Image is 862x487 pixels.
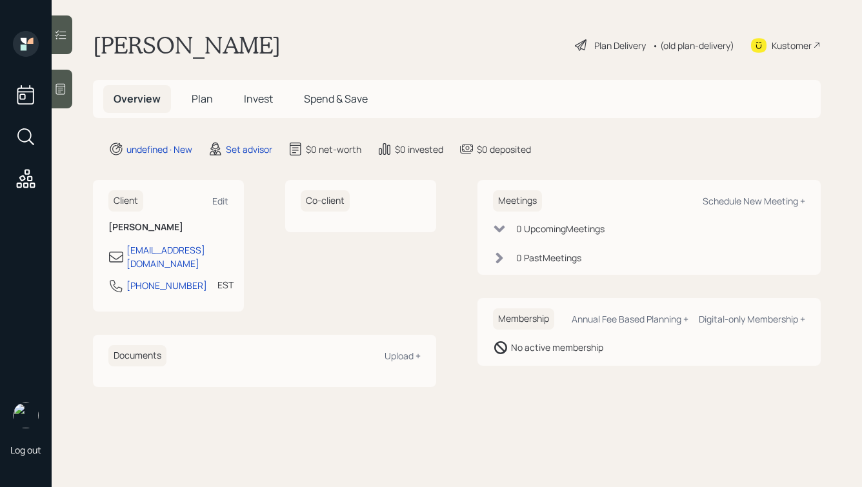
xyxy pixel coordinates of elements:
img: hunter_neumayer.jpg [13,403,39,428]
div: Edit [212,195,228,207]
h6: Client [108,190,143,212]
div: [EMAIL_ADDRESS][DOMAIN_NAME] [126,243,228,270]
div: 0 Upcoming Meeting s [516,222,605,235]
div: Set advisor [226,143,272,156]
div: Digital-only Membership + [699,313,805,325]
div: Upload + [385,350,421,362]
span: Plan [192,92,213,106]
h6: [PERSON_NAME] [108,222,228,233]
div: Log out [10,444,41,456]
div: Kustomer [772,39,812,52]
div: Schedule New Meeting + [703,195,805,207]
div: No active membership [511,341,603,354]
div: $0 net-worth [306,143,361,156]
h6: Membership [493,308,554,330]
h6: Meetings [493,190,542,212]
h6: Documents [108,345,166,366]
div: • (old plan-delivery) [652,39,734,52]
span: Invest [244,92,273,106]
div: [PHONE_NUMBER] [126,279,207,292]
div: EST [217,278,234,292]
div: undefined · New [126,143,192,156]
div: 0 Past Meeting s [516,251,581,264]
span: Overview [114,92,161,106]
div: $0 deposited [477,143,531,156]
div: $0 invested [395,143,443,156]
h1: [PERSON_NAME] [93,31,281,59]
h6: Co-client [301,190,350,212]
span: Spend & Save [304,92,368,106]
div: Annual Fee Based Planning + [572,313,688,325]
div: Plan Delivery [594,39,646,52]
